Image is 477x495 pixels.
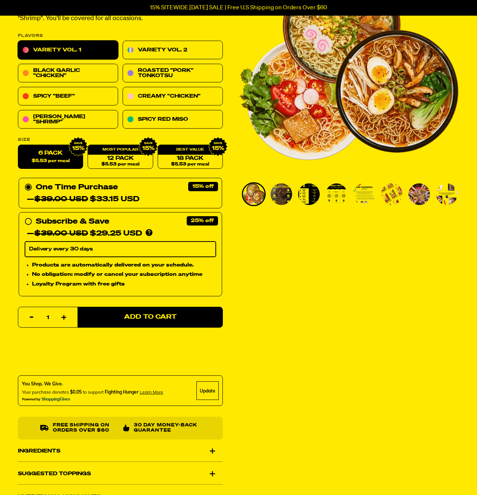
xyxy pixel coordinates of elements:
[196,381,219,400] div: Update Cause Button
[18,441,223,461] div: Ingredients
[32,271,216,279] li: No obligation: modify or cancel your subscription anytime
[208,137,228,157] img: IMG_9632.png
[36,216,109,228] div: Subscribe & Save
[123,64,223,83] a: Roasted "Pork" Tonkotsu
[150,4,327,11] p: 15% SITEWIDE [DATE] SALE | Free U.S Shipping on Orders Over $60
[18,34,223,38] p: Flavors
[22,381,163,387] div: You Shop. We Give.
[123,41,223,60] a: Variety Vol. 2
[23,307,73,328] input: quantity
[436,183,458,205] img: Variety Vol. 1
[69,137,88,157] img: IMG_9632.png
[22,389,69,395] span: Your purchase donates
[380,182,404,206] li: Go to slide 6
[78,307,223,328] button: Add to Cart
[407,182,431,206] li: Go to slide 7
[32,280,216,289] li: Loyalty Program with free gifts
[123,87,223,106] a: Creamy "Chicken"
[352,182,376,206] li: Go to slide 5
[25,182,216,205] div: One Time Purchase
[325,182,348,206] li: Go to slide 4
[22,397,70,402] img: Powered By ShoppingGives
[70,389,82,395] span: $0.05
[32,261,216,269] li: Products are automatically delivered on your schedule.
[18,138,223,142] label: Size
[297,182,321,206] li: Go to slide 3
[269,182,293,206] li: Go to slide 2
[34,196,88,203] del: $39.00 USD
[123,110,223,129] a: Spicy Red Miso
[171,162,209,167] span: $5.53 per meal
[271,183,292,205] img: Variety Vol. 1
[18,110,118,129] a: [PERSON_NAME] "Shrimp"
[27,193,139,205] div: — $33.15 USD
[105,389,139,395] span: Fighting Hunger
[25,242,216,257] select: Subscribe & Save —$39.00 USD$29.25 USD Products are automatically delivered on your schedule. No ...
[298,183,320,205] img: Variety Vol. 1
[88,145,153,169] a: 12 Pack$5.53 per meal
[242,182,266,206] li: Go to slide 1
[18,87,118,106] a: Spicy "Beef"
[138,137,158,157] img: IMG_9632.png
[408,183,430,205] img: Variety Vol. 1
[134,423,200,433] p: 30 Day Money-Back Guarantee
[353,183,375,205] img: Variety Vol. 1
[18,64,118,83] a: Black Garlic "Chicken"
[18,41,118,60] a: Variety Vol. 1
[32,159,70,164] span: $5.53 per meal
[27,228,142,240] div: — $29.25 USD
[243,183,265,205] img: Variety Vol. 1
[53,423,117,433] p: Free shipping on orders over $60
[18,463,223,484] div: Suggested Toppings
[18,145,83,169] label: 6 Pack
[140,389,163,395] span: Learn more about donating
[101,162,139,167] span: $5.53 per meal
[124,314,177,321] span: Add to Cart
[238,182,459,206] div: PDP main carousel thumbnails
[435,182,459,206] li: Go to slide 8
[34,230,88,237] del: $39.00 USD
[381,183,402,205] img: Variety Vol. 1
[326,183,347,205] img: Variety Vol. 1
[83,389,104,395] span: to support
[158,145,223,169] a: 18 Pack$5.53 per meal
